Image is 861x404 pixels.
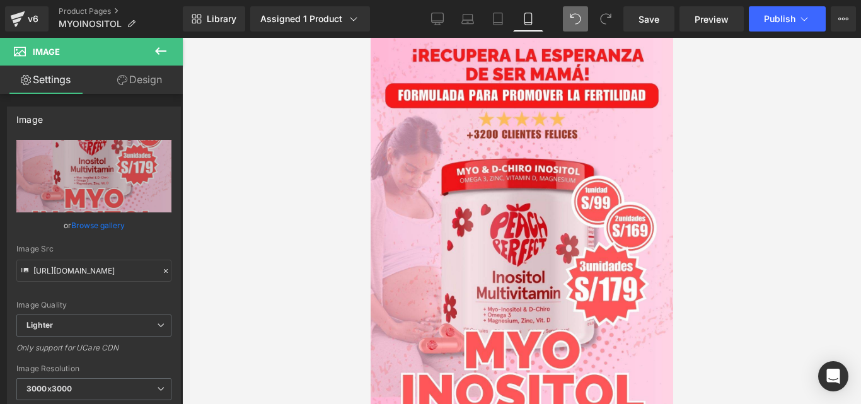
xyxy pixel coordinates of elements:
b: 3000x3000 [26,384,72,393]
span: Save [639,13,659,26]
a: Design [94,66,185,94]
span: Library [207,13,236,25]
button: Undo [563,6,588,32]
div: Image [16,107,43,125]
b: Lighter [26,320,53,330]
a: Product Pages [59,6,183,16]
a: Browse gallery [71,214,125,236]
span: Preview [695,13,729,26]
button: More [831,6,856,32]
span: MYOINOSITOL [59,19,122,29]
a: Laptop [453,6,483,32]
button: Publish [749,6,826,32]
span: Image [33,47,60,57]
a: Preview [679,6,744,32]
input: Link [16,260,171,282]
a: v6 [5,6,49,32]
a: New Library [183,6,245,32]
a: Mobile [513,6,543,32]
div: Image Src [16,245,171,253]
button: Redo [593,6,618,32]
div: Only support for UCare CDN [16,343,171,361]
div: or [16,219,171,232]
div: Assigned 1 Product [260,13,360,25]
span: Publish [764,14,795,24]
a: Desktop [422,6,453,32]
div: Image Resolution [16,364,171,373]
div: Open Intercom Messenger [818,361,848,391]
a: Tablet [483,6,513,32]
div: v6 [25,11,41,27]
div: Image Quality [16,301,171,309]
